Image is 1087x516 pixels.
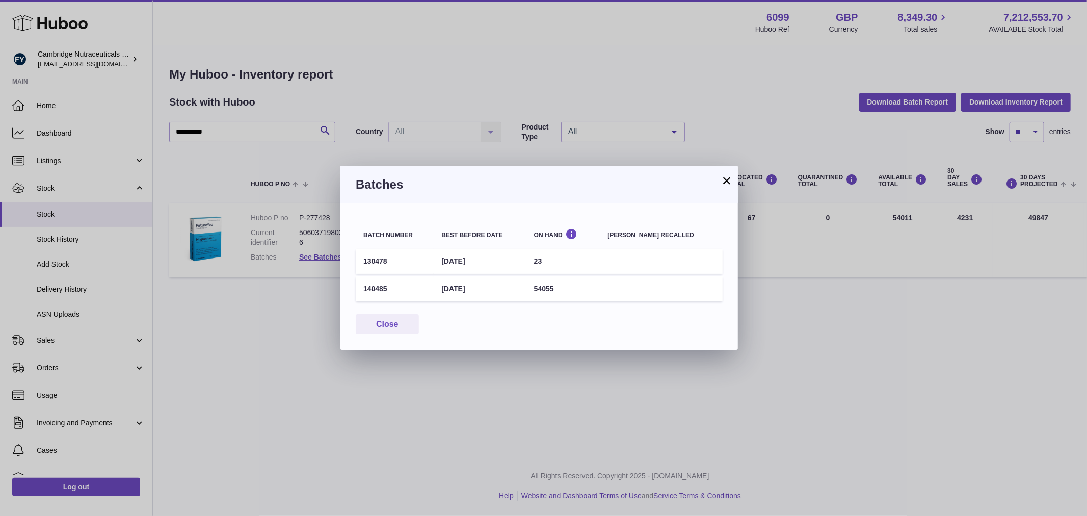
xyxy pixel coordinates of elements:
[356,314,419,335] button: Close
[608,232,715,239] div: [PERSON_NAME] recalled
[434,249,526,274] td: [DATE]
[526,249,600,274] td: 23
[356,176,723,193] h3: Batches
[441,232,518,239] div: Best before date
[434,276,526,301] td: [DATE]
[526,276,600,301] td: 54055
[363,232,426,239] div: Batch number
[356,276,434,301] td: 140485
[721,174,733,187] button: ×
[534,228,593,238] div: On Hand
[356,249,434,274] td: 130478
